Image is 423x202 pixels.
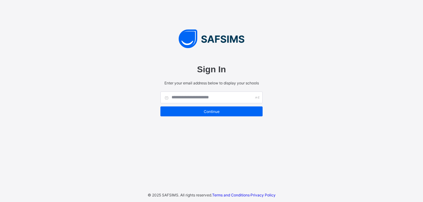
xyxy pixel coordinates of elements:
[154,29,269,48] img: SAFSIMS Logo
[148,193,212,197] span: © 2025 SAFSIMS. All rights reserved.
[212,193,276,197] span: ·
[251,193,276,197] a: Privacy Policy
[212,193,250,197] a: Terms and Conditions
[160,81,263,85] span: Enter your email address below to display your schools
[160,65,263,74] span: Sign In
[165,109,258,114] span: Continue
